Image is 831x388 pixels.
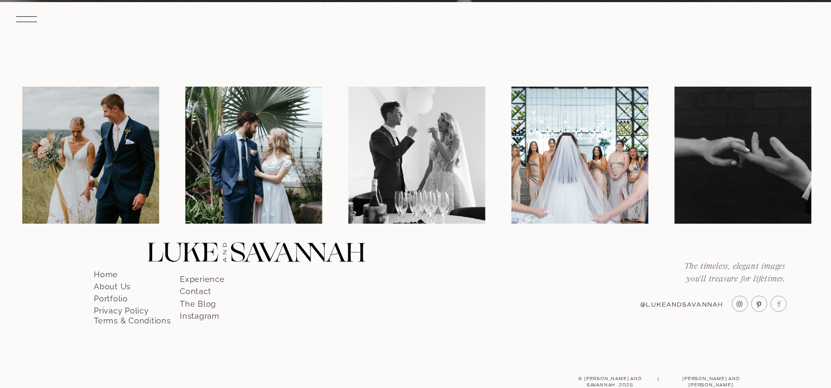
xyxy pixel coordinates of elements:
img: Garret + Kyle Sneak Peeks -19 [186,87,322,224]
a: About Us [94,279,154,288]
a: Contact [180,284,240,293]
a: Portfolio [94,291,154,300]
a: Instagram [180,308,240,318]
a: Experience [180,271,240,281]
img: Sasha + Emera | Sioux Falls, South Dakota -19 [675,87,812,224]
a: @lukeandsavannah [634,301,723,310]
a: Home [94,267,154,276]
a: The Blog [180,296,240,306]
img: Anne + Lane | Pierre, South Dakota | Wedding Photographers-432 [23,87,159,224]
a: [PERSON_NAME] and [PERSON_NAME] [662,375,760,385]
img: Keegan + Shelby Sneak Peeks | Monick Yards -18 [349,87,485,224]
p: The timeless, elegant images you'll treasure for lifetimes. [671,260,785,286]
a: | [654,375,662,385]
img: Sam + Cassie | Sneak Peeks -5 [512,87,649,224]
a: Terms & Conditions [94,313,172,322]
p: © [PERSON_NAME] and savannah 2025 [566,375,654,385]
a: Privacy Policy [94,303,154,312]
